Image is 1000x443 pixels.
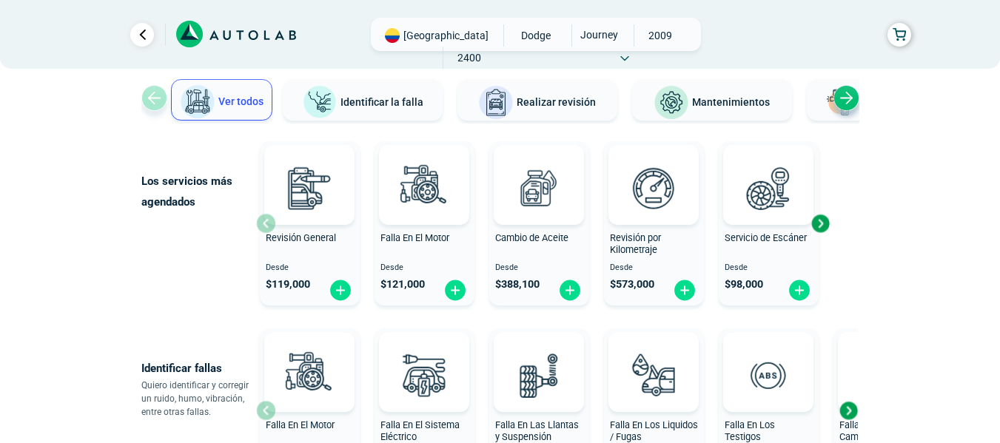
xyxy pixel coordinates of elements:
[495,419,579,443] span: Falla En Las Llantas y Suspensión
[495,278,540,291] span: $ 388,100
[130,23,154,47] a: Ir al paso anterior
[380,419,460,443] span: Falla En El Sistema Eléctrico
[402,148,446,192] img: AD0BCuuxAAAAAElFTkSuQmCC
[495,232,568,243] span: Cambio de Aceite
[654,85,689,121] img: Mantenimientos
[517,335,561,379] img: AD0BCuuxAAAAAElFTkSuQmCC
[839,419,918,443] span: Falla En La Caja de Cambio
[218,95,264,107] span: Ver todos
[375,141,474,305] button: Falla En El Motor Desde $121,000
[631,335,676,379] img: AD0BCuuxAAAAAElFTkSuQmCC
[833,85,859,111] div: Next slide
[788,279,811,302] img: fi_plus-circle2.svg
[850,342,916,408] img: diagnostic_caja-de-cambios-v3.svg
[746,148,791,192] img: AD0BCuuxAAAAAElFTkSuQmCC
[402,335,446,379] img: AD0BCuuxAAAAAElFTkSuQmCC
[558,279,582,302] img: fi_plus-circle2.svg
[610,263,698,273] span: Desde
[392,155,457,220] img: diagnostic_engine-v3.svg
[510,24,563,47] span: DODGE
[692,96,770,108] span: Mantenimientos
[809,212,831,234] div: Next slide
[403,28,489,43] span: [GEOGRAPHIC_DATA]
[141,379,256,419] p: Quiero identificar y corregir un ruido, humo, vibración, entre otras fallas.
[277,155,342,220] img: revision_general-v3.svg
[621,342,686,408] img: diagnostic_gota-de-sangre-v3.svg
[610,278,654,291] span: $ 573,000
[517,96,596,108] span: Realizar revisión
[385,28,400,43] img: Flag of COLOMBIA
[822,85,858,121] img: Latonería y Pintura
[572,24,625,45] span: JOURNEY
[141,358,256,379] p: Identificar fallas
[725,263,813,273] span: Desde
[260,141,360,305] button: Revisión General Desde $119,000
[719,141,819,305] button: Servicio de Escáner Desde $98,000
[604,141,704,305] button: Revisión por Kilometraje Desde $573,000
[634,24,687,47] span: 2009
[610,419,698,443] span: Falla En Los Liquidos / Fugas
[287,335,332,379] img: AD0BCuuxAAAAAElFTkSuQmCC
[266,278,310,291] span: $ 119,000
[380,263,469,273] span: Desde
[489,141,589,305] button: Cambio de Aceite Desde $388,100
[631,148,676,192] img: AD0BCuuxAAAAAElFTkSuQmCC
[457,79,617,121] button: Realizar revisión
[478,85,514,121] img: Realizar revisión
[495,263,583,273] span: Desde
[180,84,215,120] img: Ver todos
[736,342,801,408] img: diagnostic_diagnostic_abs-v3.svg
[746,335,791,379] img: AD0BCuuxAAAAAElFTkSuQmCC
[725,419,775,443] span: Falla En Los Testigos
[632,79,792,121] button: Mantenimientos
[266,263,354,273] span: Desde
[277,342,342,408] img: diagnostic_engine-v3.svg
[443,47,496,69] span: 2400
[266,419,335,430] span: Falla En El Motor
[443,279,467,302] img: fi_plus-circle2.svg
[380,232,449,243] span: Falla En El Motor
[736,155,801,220] img: escaner-v3.svg
[392,342,457,408] img: diagnostic_bombilla-v3.svg
[329,279,352,302] img: fi_plus-circle2.svg
[517,148,561,192] img: AD0BCuuxAAAAAElFTkSuQmCC
[141,171,256,212] p: Los servicios más agendados
[725,278,763,291] span: $ 98,000
[837,399,859,422] div: Next slide
[506,155,571,220] img: cambio_de_aceite-v3.svg
[610,232,661,256] span: Revisión por Kilometraje
[266,232,336,243] span: Revisión General
[380,278,425,291] span: $ 121,000
[302,85,338,120] img: Identificar la falla
[340,95,423,107] span: Identificar la falla
[171,79,272,121] button: Ver todos
[725,232,807,243] span: Servicio de Escáner
[283,79,443,121] button: Identificar la falla
[673,279,697,302] img: fi_plus-circle2.svg
[506,342,571,408] img: diagnostic_suspension-v3.svg
[621,155,686,220] img: revision_por_kilometraje-v3.svg
[287,148,332,192] img: AD0BCuuxAAAAAElFTkSuQmCC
